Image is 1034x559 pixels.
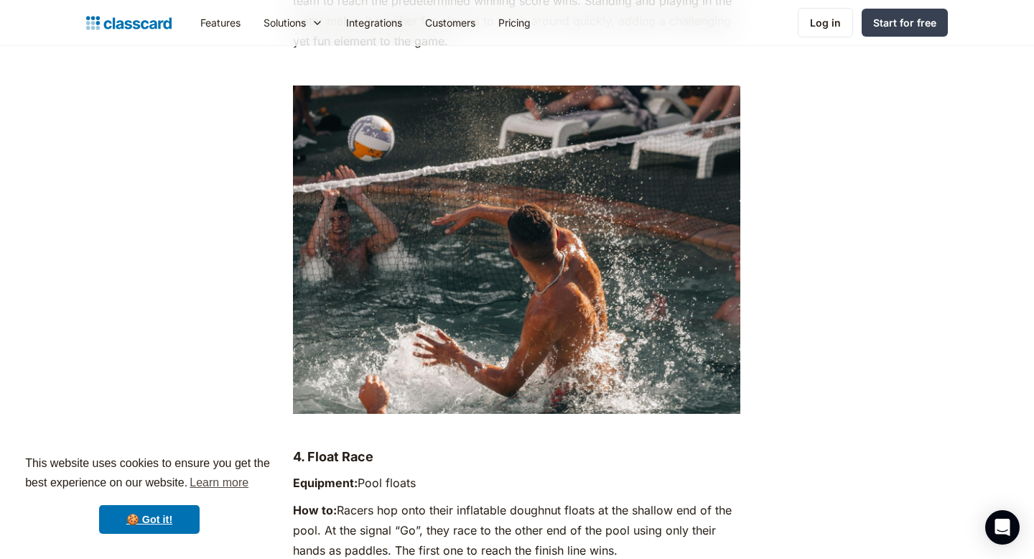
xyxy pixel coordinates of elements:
[293,58,740,78] p: ‍
[810,15,841,30] div: Log in
[252,6,335,39] div: Solutions
[798,8,853,37] a: Log in
[293,473,740,493] p: Pool floats
[25,455,274,494] span: This website uses cookies to ensure you get the best experience on our website.
[985,510,1020,545] div: Open Intercom Messenger
[414,6,487,39] a: Customers
[873,15,936,30] div: Start for free
[293,86,740,414] img: a man smashing the ball across the net during a game of pool volleyball
[86,13,172,33] a: home
[264,15,306,30] div: Solutions
[335,6,414,39] a: Integrations
[862,9,948,37] a: Start for free
[293,503,337,517] strong: How to:
[487,6,542,39] a: Pricing
[189,6,252,39] a: Features
[11,441,287,548] div: cookieconsent
[293,476,358,490] strong: Equipment:
[187,472,251,494] a: learn more about cookies
[293,421,740,441] p: ‍
[99,505,200,534] a: dismiss cookie message
[293,448,740,466] h4: 4. Float Race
